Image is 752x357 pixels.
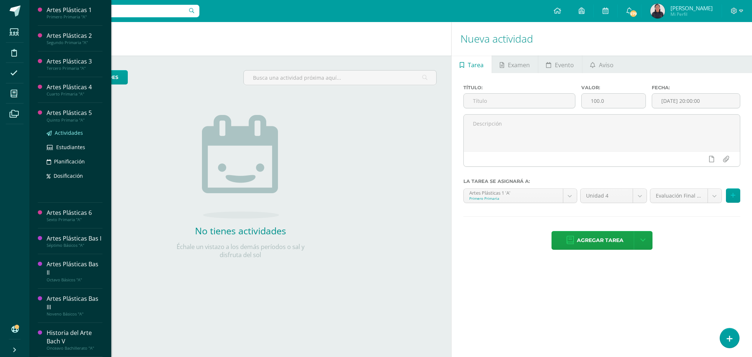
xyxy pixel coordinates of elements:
div: Artes Plásticas 3 [47,57,102,66]
a: Estudiantes [47,143,102,151]
div: Quinto Primaria "A" [47,118,102,123]
div: Séptimo Básicos "A" [47,243,102,248]
div: Artes Plásticas 2 [47,32,102,40]
div: Artes Plásticas Bas III [47,295,102,311]
div: Octavo Básicos "A" [47,277,102,282]
label: La tarea se asignará a: [463,178,740,184]
a: Artes Plásticas Bas IIOctavo Básicos "A" [47,260,102,282]
a: Artes Plásticas 4Cuarto Primaria "A" [47,83,102,97]
input: Busca un usuario... [34,5,199,17]
span: Planificación [54,158,85,165]
span: Actividades [55,129,83,136]
a: Artes Plásticas 5Quinto Primaria "A" [47,109,102,122]
div: Primero Primaria "A" [47,14,102,19]
span: 579 [629,10,637,18]
a: Planificación [47,157,102,166]
a: Artes Plásticas 1Primero Primaria "A" [47,6,102,19]
div: Artes Plásticas 5 [47,109,102,117]
h1: Nueva actividad [460,22,743,55]
a: Artes Plásticas 3Tercero Primaria "A" [47,57,102,71]
input: Puntos máximos [582,94,646,108]
h2: No tienes actividades [167,224,314,237]
p: Échale un vistazo a los demás períodos o sal y disfruta del sol [167,243,314,259]
input: Fecha de entrega [652,94,740,108]
a: Artes Plásticas 1 'A'Primero Primaria [464,189,576,203]
div: Artes Plásticas 1 [47,6,102,14]
a: Artes Plásticas Bas ISéptimo Básicos "A" [47,234,102,248]
span: Mi Perfil [670,11,713,17]
div: Segundo Primaria "A" [47,40,102,45]
div: Primero Primaria [469,196,557,201]
div: Onceavo Bachillerato "A" [47,346,102,351]
a: Dosificación [47,172,102,180]
div: Artes Plásticas 1 'A' [469,189,557,196]
a: Actividades [47,129,102,137]
label: Valor: [581,85,646,90]
span: Dosificación [54,172,83,179]
span: Evento [555,56,574,74]
span: Examen [508,56,530,74]
a: Evaluación Final Unidad 1 (20.0%) [650,189,722,203]
label: Título: [463,85,575,90]
div: Tercero Primaria "A" [47,66,102,71]
a: Historia del Arte Bach VOnceavo Bachillerato "A" [47,329,102,351]
a: Artes Plásticas 6Sexto Primaria "A" [47,209,102,222]
input: Título [464,94,575,108]
div: Artes Plásticas Bas II [47,260,102,277]
label: Fecha: [652,85,740,90]
div: Cuarto Primaria "A" [47,91,102,97]
div: Historia del Arte Bach V [47,329,102,346]
span: Aviso [599,56,614,74]
img: no_activities.png [202,115,279,219]
h1: Actividades [38,22,442,55]
a: Artes Plásticas 2Segundo Primaria "A" [47,32,102,45]
span: Agregar tarea [577,231,623,249]
a: Examen [492,55,538,73]
span: Estudiantes [56,144,85,151]
a: Artes Plásticas Bas IIINoveno Básicos "A" [47,295,102,317]
div: Sexto Primaria "A" [47,217,102,222]
a: Tarea [452,55,491,73]
span: Evaluación Final Unidad 1 (20.0%) [656,189,702,203]
div: Artes Plásticas 4 [47,83,102,91]
span: Unidad 4 [586,189,627,203]
div: Noveno Básicos "A" [47,311,102,317]
a: Evento [538,55,582,73]
span: [PERSON_NAME] [670,4,713,12]
div: Artes Plásticas 6 [47,209,102,217]
a: Unidad 4 [581,189,647,203]
img: 67078d01e56025b9630a76423ab6604b.png [650,4,665,18]
div: Artes Plásticas Bas I [47,234,102,243]
input: Busca una actividad próxima aquí... [244,71,437,85]
span: Tarea [468,56,484,74]
a: Aviso [582,55,622,73]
